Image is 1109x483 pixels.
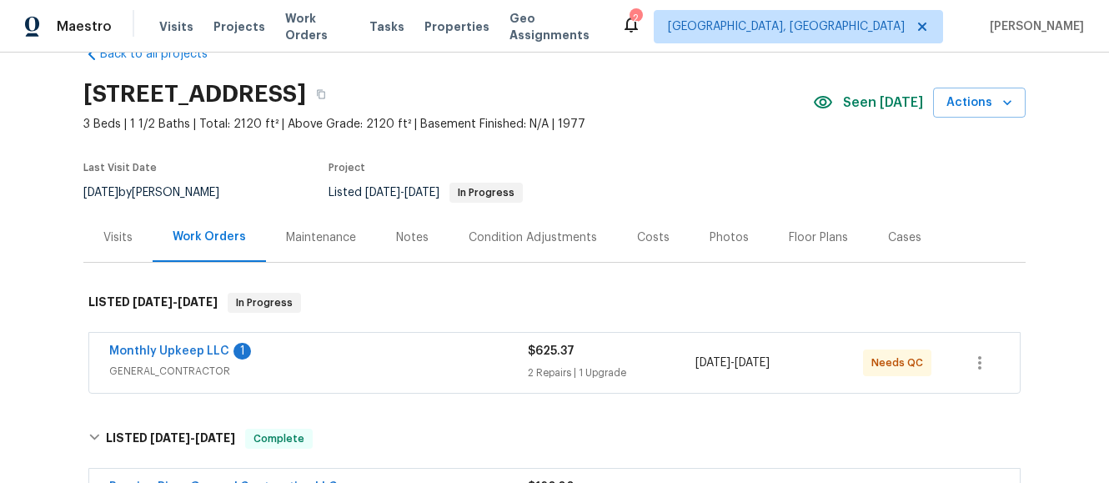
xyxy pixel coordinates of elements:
[695,355,770,371] span: -
[983,18,1084,35] span: [PERSON_NAME]
[528,365,695,381] div: 2 Repairs | 1 Upgrade
[106,429,235,449] h6: LISTED
[133,296,218,308] span: -
[229,294,299,311] span: In Progress
[365,187,400,199] span: [DATE]
[150,432,235,444] span: -
[103,229,133,246] div: Visits
[173,229,246,245] div: Work Orders
[424,18,489,35] span: Properties
[329,163,365,173] span: Project
[178,296,218,308] span: [DATE]
[637,229,670,246] div: Costs
[668,18,905,35] span: [GEOGRAPHIC_DATA], [GEOGRAPHIC_DATA]
[83,276,1026,330] div: LISTED [DATE]-[DATE]In Progress
[871,355,930,371] span: Needs QC
[109,363,528,380] span: GENERAL_CONTRACTOR
[133,296,173,308] span: [DATE]
[710,229,749,246] div: Photos
[159,18,193,35] span: Visits
[195,432,235,444] span: [DATE]
[789,229,848,246] div: Floor Plans
[306,79,336,109] button: Copy Address
[888,229,921,246] div: Cases
[396,229,429,246] div: Notes
[946,93,1012,113] span: Actions
[365,187,439,199] span: -
[150,432,190,444] span: [DATE]
[88,293,218,313] h6: LISTED
[233,343,251,360] div: 1
[83,86,306,103] h2: [STREET_ADDRESS]
[83,183,239,203] div: by [PERSON_NAME]
[83,116,813,133] span: 3 Beds | 1 1/2 Baths | Total: 2120 ft² | Above Grade: 2120 ft² | Basement Finished: N/A | 1977
[83,46,243,63] a: Back to all projects
[369,21,404,33] span: Tasks
[509,10,601,43] span: Geo Assignments
[83,412,1026,465] div: LISTED [DATE]-[DATE]Complete
[83,163,157,173] span: Last Visit Date
[404,187,439,199] span: [DATE]
[285,10,349,43] span: Work Orders
[469,229,597,246] div: Condition Adjustments
[213,18,265,35] span: Projects
[57,18,112,35] span: Maestro
[933,88,1026,118] button: Actions
[630,10,641,27] div: 2
[247,430,311,447] span: Complete
[843,94,923,111] span: Seen [DATE]
[83,187,118,199] span: [DATE]
[451,188,521,198] span: In Progress
[528,345,575,357] span: $625.37
[286,229,356,246] div: Maintenance
[109,345,229,357] a: Monthly Upkeep LLC
[695,357,730,369] span: [DATE]
[329,187,523,199] span: Listed
[735,357,770,369] span: [DATE]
